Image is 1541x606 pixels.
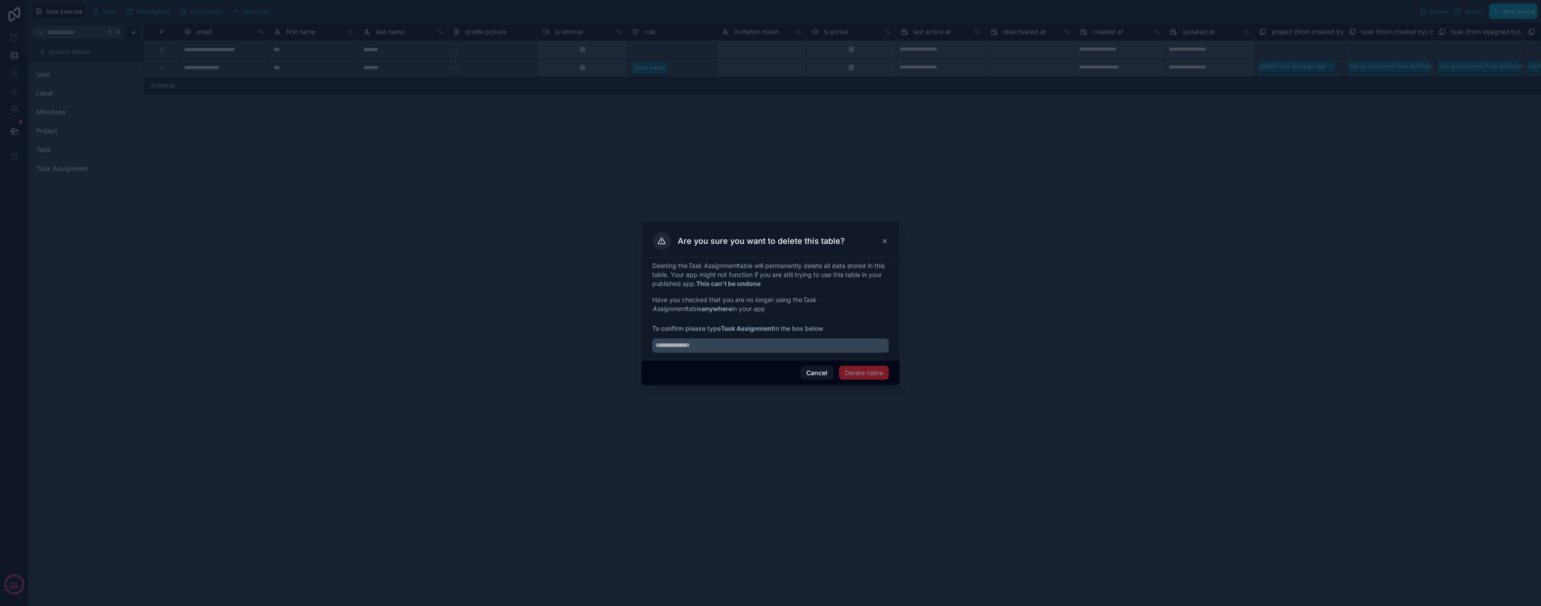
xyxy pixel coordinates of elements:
[678,236,845,247] h3: Are you sure you want to delete this table?
[721,325,774,332] strong: Task Assignment
[801,366,834,380] button: Cancel
[688,262,738,269] em: Task Assignment
[652,296,816,312] em: Task Assignment
[702,305,732,312] strong: anywhere
[652,295,889,313] p: Have you checked that you are no longer using the table in your app
[696,280,761,287] strong: This can't be undone
[652,324,889,333] span: To confirm please type in the box below
[652,261,889,288] p: Deleting the table will permanently delete all data stored in this table. Your app might not func...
